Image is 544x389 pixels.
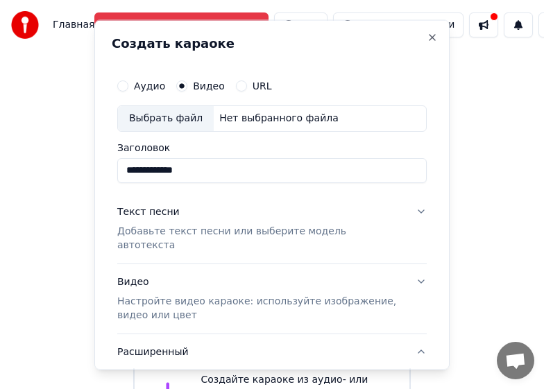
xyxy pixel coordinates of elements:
[117,294,405,322] p: Настройте видео караоке: используйте изображение, видео или цвет
[117,142,427,152] label: Заголовок
[214,111,344,125] div: Нет выбранного файла
[117,224,405,252] p: Добавьте текст песни или выберите модель автотекста
[253,80,272,90] label: URL
[117,334,427,370] button: Расширенный
[112,37,432,49] h2: Создать караоке
[117,263,427,333] button: ВидеоНастройте видео караоке: используйте изображение, видео или цвет
[117,275,405,322] div: Видео
[134,80,165,90] label: Аудио
[118,105,214,130] div: Выбрать файл
[193,80,225,90] label: Видео
[117,193,427,263] button: Текст песниДобавьте текст песни или выберите модель автотекста
[117,205,180,218] div: Текст песни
